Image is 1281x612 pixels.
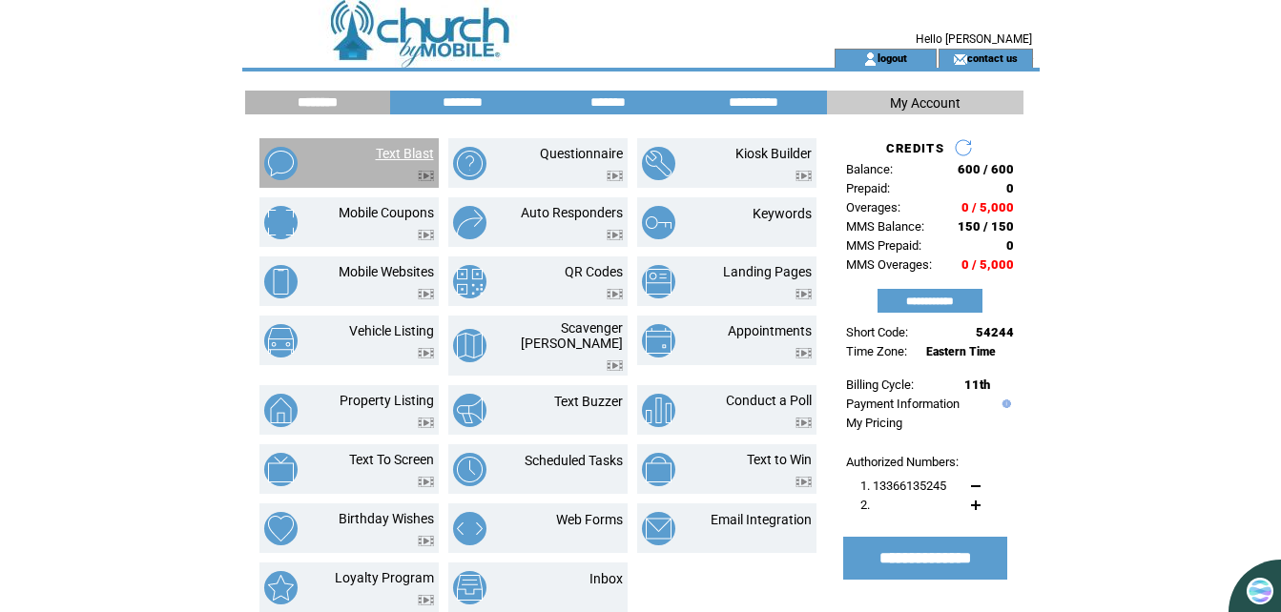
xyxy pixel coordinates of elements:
[846,416,902,430] a: My Pricing
[846,162,893,176] span: Balance:
[453,512,486,545] img: web-forms.png
[453,453,486,486] img: scheduled-tasks.png
[339,511,434,526] a: Birthday Wishes
[589,571,623,586] a: Inbox
[953,51,967,67] img: contact_us_icon.gif
[795,289,812,299] img: video.png
[418,230,434,240] img: video.png
[418,418,434,428] img: video.png
[264,512,298,545] img: birthday-wishes.png
[642,512,675,545] img: email-integration.png
[860,498,870,512] span: 2.
[349,323,434,338] a: Vehicle Listing
[453,394,486,427] img: text-buzzer.png
[795,171,812,181] img: video.png
[846,200,900,214] span: Overages:
[642,265,675,298] img: landing-pages.png
[565,264,623,279] a: QR Codes
[958,219,1014,234] span: 150 / 150
[556,512,623,527] a: Web Forms
[846,238,921,253] span: MMS Prepaid:
[540,146,623,161] a: Questionnaire
[926,345,996,358] span: Eastern Time
[964,377,990,392] span: 11th
[264,324,298,357] img: vehicle-listing.png
[860,479,946,493] span: 1. 13366135245
[1006,181,1014,195] span: 0
[961,257,1014,272] span: 0 / 5,000
[642,324,675,357] img: appointments.png
[967,51,1018,64] a: contact us
[264,571,298,604] img: loyalty-program.png
[453,571,486,604] img: inbox.png
[846,397,960,411] a: Payment Information
[418,595,434,605] img: video.png
[418,477,434,487] img: video.png
[735,146,812,161] a: Kiosk Builder
[846,181,890,195] span: Prepaid:
[418,536,434,546] img: video.png
[726,393,812,408] a: Conduct a Poll
[418,289,434,299] img: video.png
[264,147,298,180] img: text-blast.png
[642,453,675,486] img: text-to-win.png
[846,257,932,272] span: MMS Overages:
[521,205,623,220] a: Auto Responders
[607,360,623,371] img: video.png
[961,200,1014,214] span: 0 / 5,000
[418,171,434,181] img: video.png
[1006,238,1014,253] span: 0
[521,320,623,351] a: Scavenger [PERSON_NAME]
[795,418,812,428] img: video.png
[728,323,812,338] a: Appointments
[453,147,486,180] img: questionnaire.png
[753,206,812,221] a: Keywords
[998,399,1011,408] img: help.gif
[525,453,623,468] a: Scheduled Tasks
[335,570,434,585] a: Loyalty Program
[264,265,298,298] img: mobile-websites.png
[453,329,486,362] img: scavenger-hunt.png
[863,51,878,67] img: account_icon.gif
[795,477,812,487] img: video.png
[349,452,434,467] a: Text To Screen
[339,205,434,220] a: Mobile Coupons
[642,394,675,427] img: conduct-a-poll.png
[723,264,812,279] a: Landing Pages
[264,394,298,427] img: property-listing.png
[453,206,486,239] img: auto-responders.png
[711,512,812,527] a: Email Integration
[846,219,924,234] span: MMS Balance:
[453,265,486,298] img: qr-codes.png
[264,206,298,239] img: mobile-coupons.png
[607,230,623,240] img: video.png
[878,51,907,64] a: logout
[846,455,959,469] span: Authorized Numbers:
[886,141,944,155] span: CREDITS
[846,325,908,339] span: Short Code:
[340,393,434,408] a: Property Listing
[795,348,812,358] img: video.png
[642,147,675,180] img: kiosk-builder.png
[846,344,907,358] span: Time Zone:
[916,32,1032,46] span: Hello [PERSON_NAME]
[264,453,298,486] img: text-to-screen.png
[747,452,812,467] a: Text to Win
[554,394,623,409] a: Text Buzzer
[642,206,675,239] img: keywords.png
[339,264,434,279] a: Mobile Websites
[376,146,434,161] a: Text Blast
[846,377,914,392] span: Billing Cycle:
[890,95,961,111] span: My Account
[607,289,623,299] img: video.png
[976,325,1014,339] span: 54244
[958,162,1014,176] span: 600 / 600
[418,348,434,358] img: video.png
[607,171,623,181] img: video.png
